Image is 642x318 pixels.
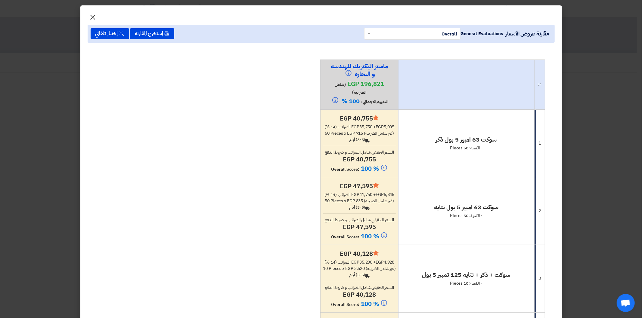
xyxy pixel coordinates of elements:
span: egp 196,821 [347,79,384,88]
span: Overall Score: [331,301,359,308]
td: 3 [534,245,545,312]
h4: egp 47,595 [323,223,395,231]
h4: سوكت 63 امبير 5 بول نتايه [401,203,532,211]
h4: ماستر اليكتريك للهندسه و التجاره [329,62,389,78]
span: مقارنة عروض الأسعار [506,29,549,38]
span: 100 % [361,232,379,241]
span: 50 [325,198,330,204]
span: 100 % [361,164,379,173]
span: (شامل الضريبه) [335,81,367,96]
button: إختيار تلقائي [91,28,129,39]
button: إستخرج المقارنه [130,28,174,39]
span: 50 [325,130,330,136]
div: (3-5) أيام [323,204,395,210]
span: السعر الحقيقي شامل الضرائب و ضروط الدفع [325,284,394,291]
span: - الكمية: 50 Pieces [450,213,482,219]
h4: سوكت + ذكر + نتايه 125 تمبير 5 بول [401,271,532,279]
div: (3-5) أيام [323,272,395,278]
h4: egp 40,128 [323,250,395,258]
span: 10 [323,265,328,272]
span: - الكمية: 10 Pieces [450,280,482,286]
div: 35,200 + 4,928 الضرائب (14 %) [323,259,395,265]
button: Close [85,10,101,22]
td: 2 [534,177,545,245]
span: Pieces x [330,130,346,136]
span: Pieces x [330,198,346,204]
span: 100 % [361,299,379,308]
span: - الكمية: 50 Pieces [450,145,482,151]
span: × [89,8,97,26]
h4: سوكت 63 امبير 5 بول ذكر [401,136,532,143]
th: # [534,60,545,109]
span: (غير شامل الضريبه) [366,265,395,272]
span: (غير شامل الضريبه) [364,130,394,136]
h4: egp 47,595 [323,182,395,190]
span: egp 835 [347,198,363,204]
a: Open chat [617,294,635,312]
span: egp [351,259,359,265]
td: 1 [534,109,545,177]
div: 35,750 + 5,005 الضرائب (14 %) [323,124,395,130]
span: Overall Score: [331,166,359,173]
span: egp [376,124,384,130]
h4: egp 40,755 [323,115,395,122]
span: Pieces x [329,265,344,272]
span: السعر الحقيقي شامل الضرائب و ضروط الدفع [325,217,394,223]
span: egp 3,520 [345,265,365,272]
span: Overall Score: [331,234,359,240]
h4: egp 40,128 [323,291,395,298]
span: egp [376,191,384,198]
span: egp [351,124,359,130]
div: 41,750 + 5,845 الضرائب (14 %) [323,191,395,198]
span: egp 715 [347,130,363,136]
div: (3-5) أيام [323,136,395,143]
span: egp [351,191,359,198]
span: General Evaluations [461,30,503,37]
span: egp [376,259,384,265]
h4: egp 40,755 [323,155,395,163]
span: (غير شامل الضريبه) [364,198,394,204]
span: 100 % [342,96,360,105]
span: السعر الحقيقي شامل الضرائب و ضروط الدفع [325,149,394,155]
span: التقييم الاجمالي: [361,99,388,105]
